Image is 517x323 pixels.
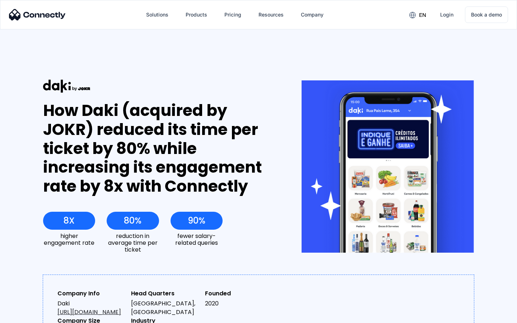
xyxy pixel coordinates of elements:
div: Company Info [57,289,125,298]
div: Pricing [224,10,241,20]
a: Pricing [219,6,247,23]
div: 90% [188,216,205,226]
div: Daki [57,299,125,317]
div: How Daki (acquired by JOKR) reduced its time per ticket by 80% while increasing its engagement ra... [43,101,275,196]
div: [GEOGRAPHIC_DATA], [GEOGRAPHIC_DATA] [131,299,199,317]
div: Solutions [146,10,168,20]
div: Head Quarters [131,289,199,298]
img: Connectly Logo [9,9,66,20]
ul: Language list [14,310,43,320]
div: 80% [124,216,141,226]
div: Company [301,10,323,20]
div: fewer salary-related queries [171,233,223,246]
div: reduction in average time per ticket [107,233,159,253]
div: Login [440,10,453,20]
a: Login [434,6,459,23]
a: Book a demo [465,6,508,23]
div: higher engagement rate [43,233,95,246]
div: Founded [205,289,273,298]
div: en [419,10,426,20]
div: Resources [258,10,284,20]
a: [URL][DOMAIN_NAME] [57,308,121,316]
div: 2020 [205,299,273,308]
div: Products [186,10,207,20]
aside: Language selected: English [7,310,43,320]
div: 8X [64,216,75,226]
